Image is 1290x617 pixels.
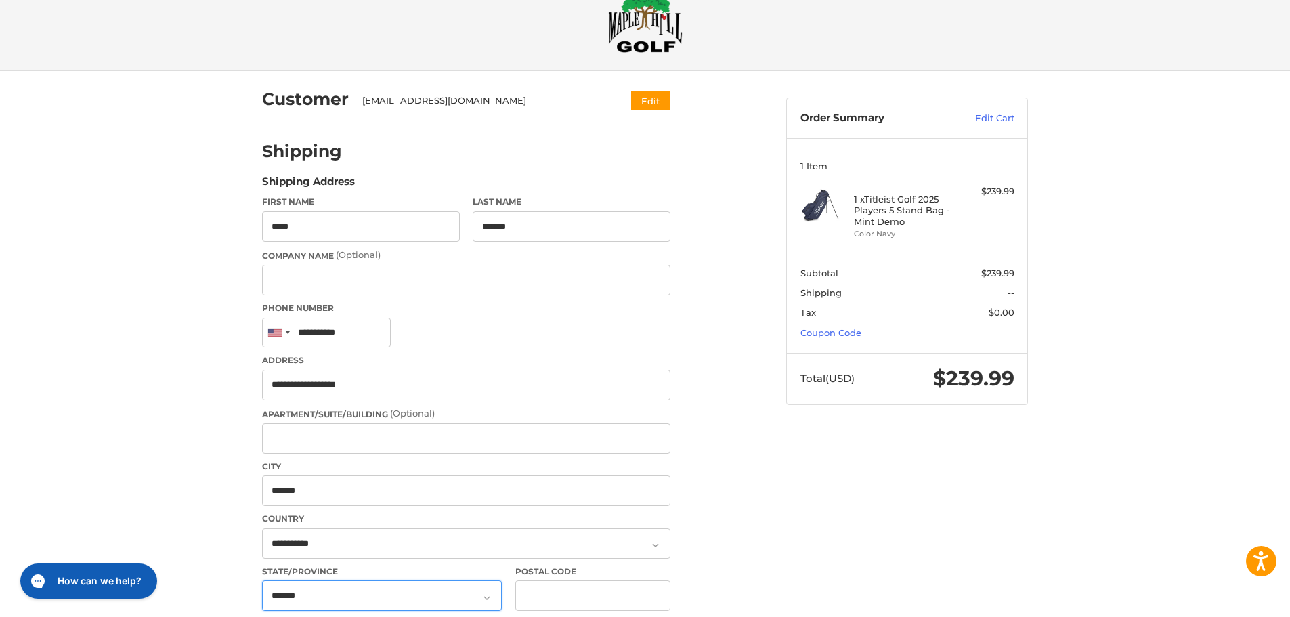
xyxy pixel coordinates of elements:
[263,318,294,347] div: United States: +1
[262,461,670,473] label: City
[262,302,670,314] label: Phone Number
[800,268,838,278] span: Subtotal
[800,287,842,298] span: Shipping
[262,141,342,162] h2: Shipping
[262,407,670,421] label: Apartment/Suite/Building
[961,185,1014,198] div: $239.99
[800,307,816,318] span: Tax
[1008,287,1014,298] span: --
[262,196,460,208] label: First Name
[262,566,502,578] label: State/Province
[854,228,958,240] li: Color Navy
[989,307,1014,318] span: $0.00
[515,566,671,578] label: Postal Code
[631,91,670,110] button: Edit
[390,408,435,419] small: (Optional)
[800,372,855,385] span: Total (USD)
[262,89,349,110] h2: Customer
[262,249,670,262] label: Company Name
[981,268,1014,278] span: $239.99
[262,513,670,525] label: Country
[800,112,946,125] h3: Order Summary
[262,354,670,366] label: Address
[262,174,355,196] legend: Shipping Address
[14,559,161,603] iframe: Gorgias live chat messenger
[800,161,1014,171] h3: 1 Item
[946,112,1014,125] a: Edit Cart
[362,94,605,108] div: [EMAIL_ADDRESS][DOMAIN_NAME]
[800,327,861,338] a: Coupon Code
[854,194,958,227] h4: 1 x Titleist Golf 2025 Players 5 Stand Bag - Mint Demo
[336,249,381,260] small: (Optional)
[933,366,1014,391] span: $239.99
[473,196,670,208] label: Last Name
